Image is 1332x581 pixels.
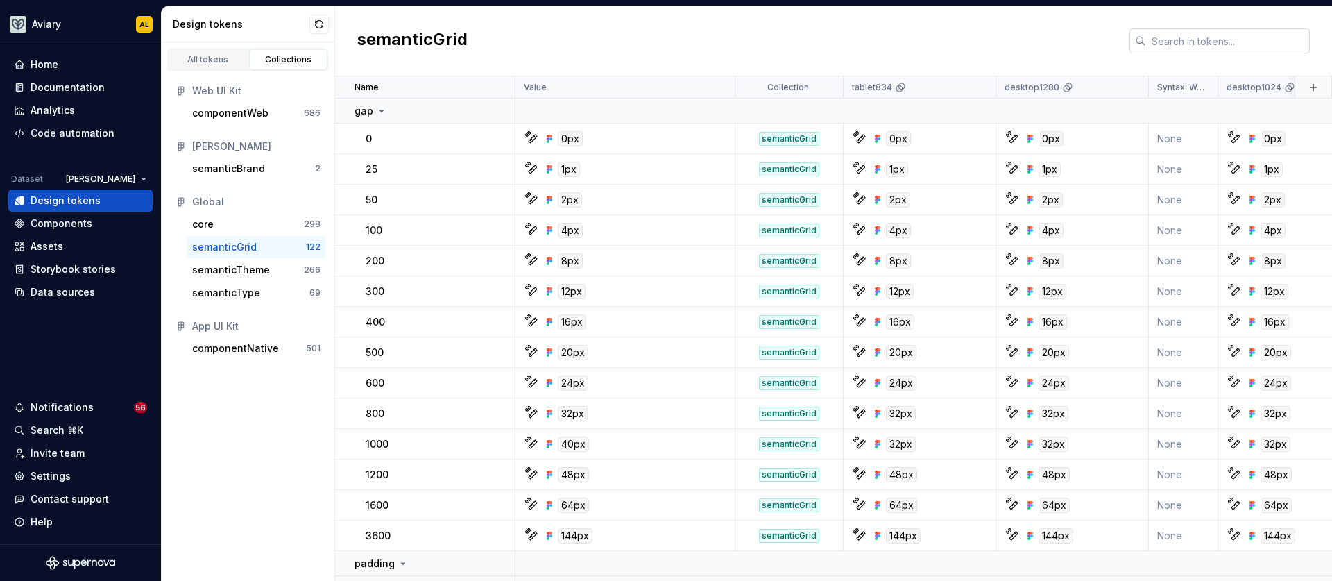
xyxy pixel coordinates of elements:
div: 20px [558,345,588,360]
button: Notifications56 [8,396,153,419]
a: Code automation [8,122,153,144]
div: semanticGrid [759,346,819,360]
div: Notifications [31,401,94,414]
a: semanticGrid122 [187,236,326,258]
td: None [1149,124,1218,154]
div: semanticGrid [759,162,819,176]
a: Assets [8,235,153,258]
div: 1px [558,162,580,177]
p: 3600 [366,529,391,543]
a: Settings [8,465,153,487]
div: 2px [886,192,910,208]
div: componentNative [192,342,279,355]
div: Aviary [32,17,61,31]
a: Design tokens [8,190,153,212]
td: None [1149,460,1218,490]
div: semanticGrid [759,132,819,146]
p: padding [355,557,395,571]
td: None [1149,398,1218,429]
div: [PERSON_NAME] [192,140,321,153]
a: Storybook stories [8,258,153,280]
div: Design tokens [31,194,101,208]
div: 266 [304,264,321,276]
div: Data sources [31,285,95,299]
p: 1200 [366,468,388,482]
div: core [192,217,214,231]
p: 800 [366,407,384,421]
div: 1px [1261,162,1283,177]
button: semanticTheme266 [187,259,326,281]
div: 24px [1261,376,1291,391]
div: 16px [1039,314,1067,330]
div: 48px [558,467,589,482]
div: semanticGrid [759,437,819,451]
div: 32px [1039,406,1068,421]
div: Contact support [31,492,109,506]
div: Documentation [31,81,105,94]
td: None [1149,490,1218,521]
div: 0px [1039,131,1064,146]
div: semanticGrid [759,315,819,329]
div: semanticGrid [759,376,819,390]
div: semanticGrid [759,498,819,512]
a: Analytics [8,99,153,121]
button: componentWeb686 [187,102,326,124]
div: semanticGrid [759,529,819,543]
div: 64px [1039,498,1070,513]
div: 8px [1261,253,1286,269]
h2: semanticGrid [357,28,468,53]
p: 0 [366,132,372,146]
a: Components [8,212,153,235]
div: semanticGrid [759,285,819,298]
div: 4px [1039,223,1064,238]
div: 64px [1261,498,1292,513]
div: 8px [558,253,583,269]
p: 100 [366,224,382,237]
div: 24px [1039,376,1069,391]
div: 0px [1261,131,1286,146]
div: semanticGrid [759,468,819,482]
button: Help [8,511,153,533]
div: 32px [886,406,916,421]
button: [PERSON_NAME] [60,169,153,189]
a: Documentation [8,76,153,99]
div: 16px [886,314,914,330]
button: semanticType69 [187,282,326,304]
div: 144px [1261,528,1295,544]
a: Data sources [8,281,153,303]
td: None [1149,307,1218,337]
button: componentNative501 [187,337,326,360]
div: 2 [315,163,321,174]
div: 16px [1261,314,1289,330]
div: 2px [558,192,582,208]
div: semanticGrid [759,193,819,207]
td: None [1149,368,1218,398]
td: None [1149,521,1218,551]
div: 32px [886,437,916,452]
div: Collections [254,54,323,65]
div: Invite team [31,446,85,460]
p: Syntax: Web [1157,82,1206,93]
div: Global [192,195,321,209]
img: 256e2c79-9abd-4d59-8978-03feab5a3943.png [10,16,26,33]
p: 300 [366,285,384,298]
div: semanticBrand [192,162,265,176]
div: 0px [558,131,583,146]
p: 50 [366,193,377,207]
span: 56 [134,402,147,413]
div: 1px [1039,162,1061,177]
div: All tokens [173,54,243,65]
div: 4px [558,223,583,238]
div: 2px [1039,192,1063,208]
div: semanticTheme [192,263,270,277]
div: Home [31,58,58,71]
a: Home [8,53,153,76]
div: 20px [886,345,916,360]
div: Web UI Kit [192,84,321,98]
a: core298 [187,213,326,235]
p: gap [355,104,373,118]
svg: Supernova Logo [46,556,115,570]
